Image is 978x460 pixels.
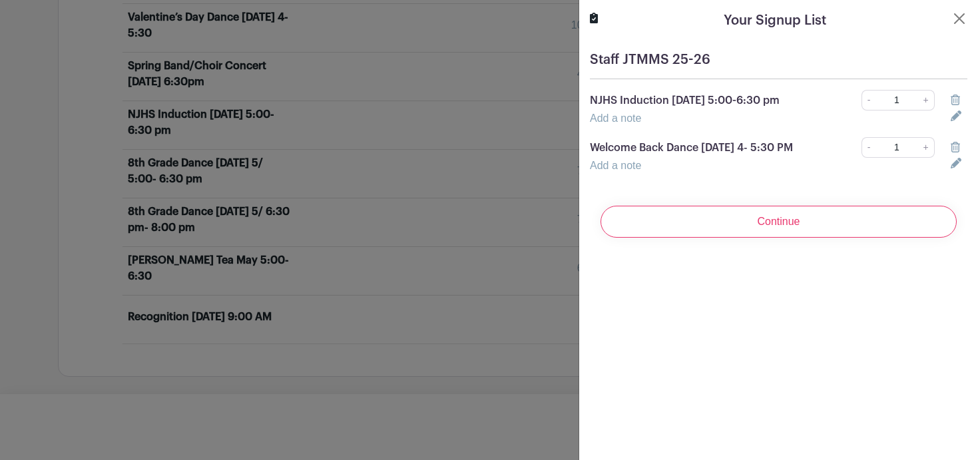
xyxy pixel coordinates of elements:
a: Add a note [590,160,641,171]
button: Close [951,11,967,27]
h5: Your Signup List [724,11,826,31]
a: + [918,137,935,158]
p: Welcome Back Dance [DATE] 4- 5:30 PM [590,140,804,156]
p: NJHS Induction [DATE] 5:00-6:30 pm [590,93,804,109]
h5: Staff JTMMS 25-26 [590,52,967,68]
a: Add a note [590,113,641,124]
a: - [861,137,876,158]
a: + [918,90,935,111]
input: Continue [601,206,957,238]
a: - [861,90,876,111]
